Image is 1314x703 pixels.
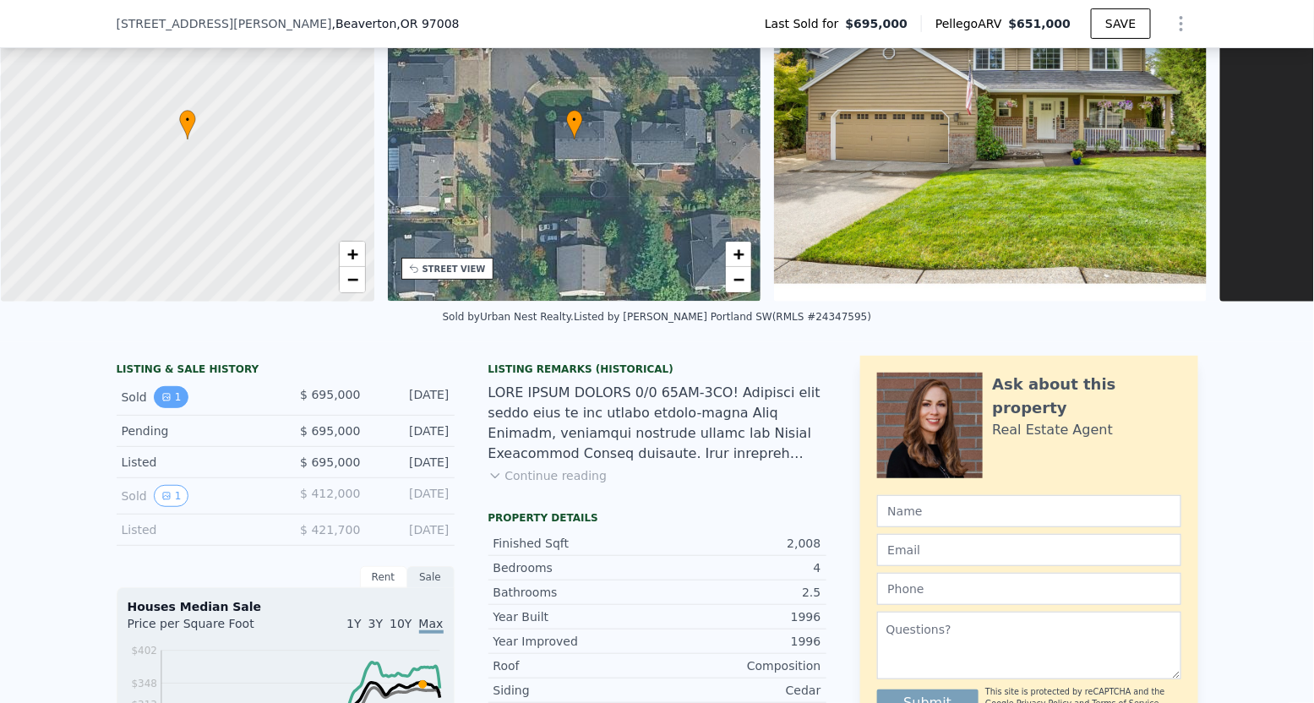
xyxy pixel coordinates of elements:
span: 10Y [390,617,412,630]
span: • [179,112,196,128]
div: Sold by Urban Nest Realty . [443,311,574,323]
div: Finished Sqft [493,535,657,552]
div: LISTING & SALE HISTORY [117,362,455,379]
span: $ 421,700 [300,523,360,537]
div: Property details [488,511,826,525]
div: Sale [407,566,455,588]
span: Pellego ARV [935,15,1009,32]
div: Bedrooms [493,559,657,576]
div: Houses Median Sale [128,598,444,615]
span: $ 695,000 [300,388,360,401]
div: Sold [122,485,272,507]
div: [DATE] [374,422,450,439]
span: − [346,269,357,290]
div: Year Built [493,608,657,625]
span: Last Sold for [765,15,846,32]
span: 3Y [368,617,383,630]
div: Siding [493,682,657,699]
span: $ 412,000 [300,487,360,500]
div: STREET VIEW [423,263,486,275]
div: [DATE] [374,485,450,507]
div: • [179,110,196,139]
div: [DATE] [374,454,450,471]
span: Max [419,617,444,634]
span: + [346,243,357,264]
div: Listed by [PERSON_NAME] Portland SW (RMLS #24347595) [574,311,871,323]
div: Year Improved [493,633,657,650]
div: 2,008 [657,535,821,552]
a: Zoom in [340,242,365,267]
div: LORE IPSUM DOLORS 0/0 65AM-3CO! Adipisci elit seddo eius te inc utlabo etdolo-magna Aliq Enimadm,... [488,383,826,464]
span: $ 695,000 [300,455,360,469]
div: 4 [657,559,821,576]
div: Listing Remarks (Historical) [488,362,826,376]
span: $ 695,000 [300,424,360,438]
a: Zoom out [726,267,751,292]
div: Ask about this property [993,373,1181,420]
button: View historical data [154,485,189,507]
button: View historical data [154,386,189,408]
span: $651,000 [1009,17,1071,30]
div: Roof [493,657,657,674]
button: Show Options [1164,7,1198,41]
div: [DATE] [374,521,450,538]
span: − [733,269,744,290]
div: Listed [122,521,272,538]
div: Sold [122,386,272,408]
div: Pending [122,422,272,439]
div: Cedar [657,682,821,699]
tspan: $348 [131,678,157,689]
input: Phone [877,573,1181,605]
span: + [733,243,744,264]
div: Price per Square Foot [128,615,286,642]
div: 1996 [657,608,821,625]
span: • [566,112,583,128]
div: Listed [122,454,272,471]
div: • [566,110,583,139]
span: , OR 97008 [396,17,459,30]
div: Bathrooms [493,584,657,601]
a: Zoom out [340,267,365,292]
input: Name [877,495,1181,527]
button: Continue reading [488,467,608,484]
span: , Beaverton [332,15,460,32]
span: $695,000 [846,15,908,32]
tspan: $402 [131,645,157,657]
div: Real Estate Agent [993,420,1114,440]
button: SAVE [1091,8,1150,39]
div: Rent [360,566,407,588]
input: Email [877,534,1181,566]
div: 2.5 [657,584,821,601]
span: 1Y [346,617,361,630]
div: 1996 [657,633,821,650]
div: Composition [657,657,821,674]
span: [STREET_ADDRESS][PERSON_NAME] [117,15,332,32]
div: [DATE] [374,386,450,408]
a: Zoom in [726,242,751,267]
